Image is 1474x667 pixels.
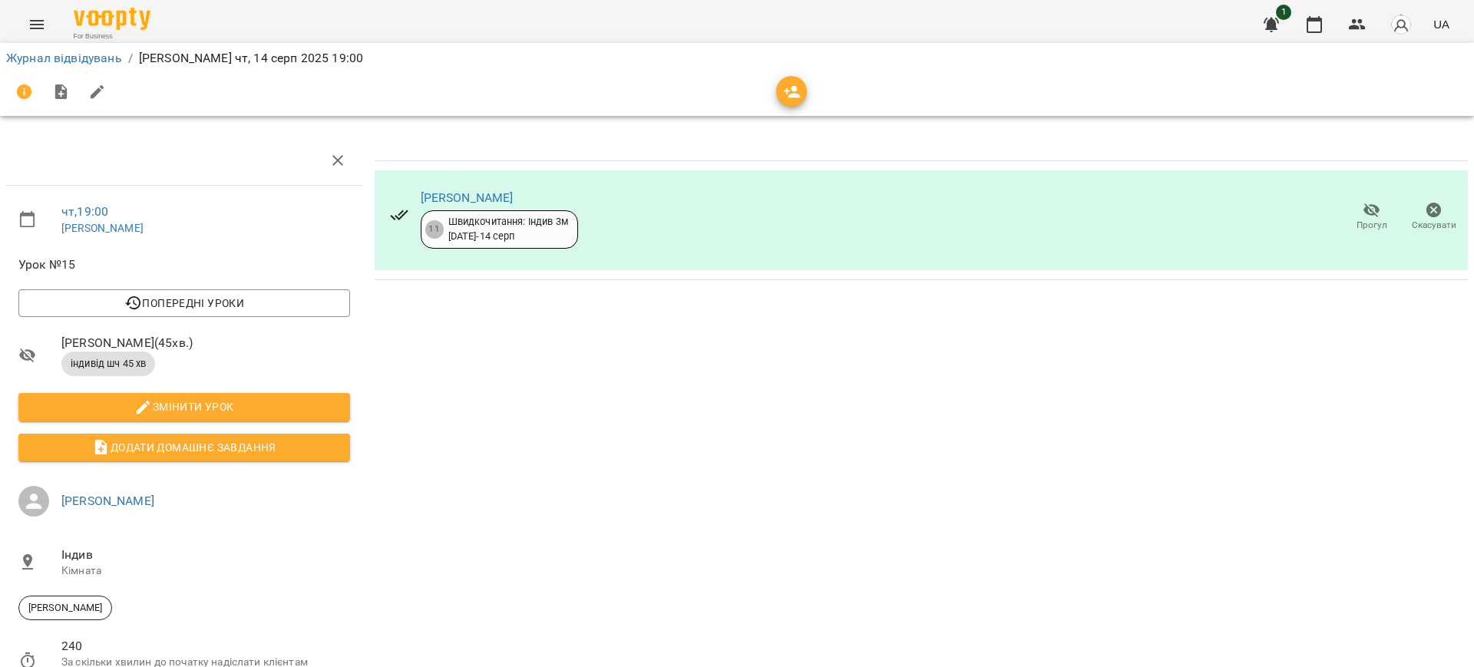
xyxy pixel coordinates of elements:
[74,8,150,30] img: Voopty Logo
[425,220,444,239] div: 11
[61,357,155,371] span: індивід шч 45 хв
[448,215,568,243] div: Швидкочитання: Індив 3м [DATE] - 14 серп
[18,393,350,421] button: Змінити урок
[61,637,350,655] span: 240
[31,398,338,416] span: Змінити урок
[1412,219,1456,232] span: Скасувати
[61,334,350,352] span: [PERSON_NAME] ( 45 хв. )
[1390,14,1412,35] img: avatar_s.png
[1340,196,1403,239] button: Прогул
[61,494,154,508] a: [PERSON_NAME]
[1276,5,1291,20] span: 1
[421,190,514,205] a: [PERSON_NAME]
[18,256,350,274] span: Урок №15
[128,49,133,68] li: /
[18,6,55,43] button: Menu
[1427,10,1456,38] button: UA
[1403,196,1465,239] button: Скасувати
[18,434,350,461] button: Додати домашнє завдання
[74,31,150,41] span: For Business
[61,222,144,234] a: [PERSON_NAME]
[31,294,338,312] span: Попередні уроки
[6,49,1468,68] nav: breadcrumb
[31,438,338,457] span: Додати домашнє завдання
[19,601,111,615] span: [PERSON_NAME]
[139,49,363,68] p: [PERSON_NAME] чт, 14 серп 2025 19:00
[6,51,122,65] a: Журнал відвідувань
[18,596,112,620] div: [PERSON_NAME]
[61,546,350,564] span: Індив
[1433,16,1449,32] span: UA
[18,289,350,317] button: Попередні уроки
[1357,219,1387,232] span: Прогул
[61,563,350,579] p: Кімната
[61,204,108,219] a: чт , 19:00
